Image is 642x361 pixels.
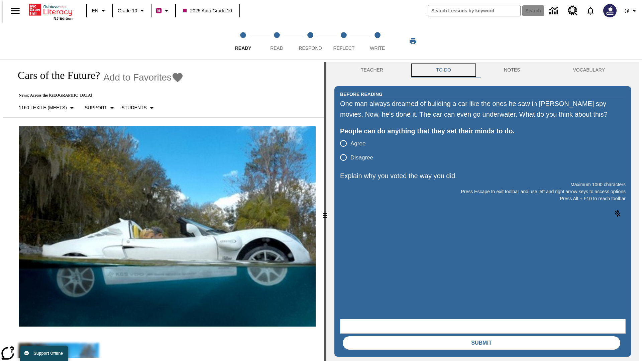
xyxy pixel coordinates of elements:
button: Read step 2 of 5 [257,23,296,59]
button: Profile/Settings [621,5,642,17]
div: activity [326,62,639,361]
h1: Cars of the Future? [11,69,100,82]
a: Notifications [582,2,599,19]
p: Students [121,104,146,111]
button: Select Lexile, 1160 Lexile (Meets) [16,102,79,114]
button: Boost Class color is violet red. Change class color [153,5,173,17]
img: Avatar [603,4,617,17]
span: Support Offline [34,351,63,356]
body: Explain why you voted the way you did. Maximum 1000 characters Press Alt + F10 to reach toolbar P... [3,5,98,11]
span: @ [624,7,629,14]
p: Support [85,104,107,111]
a: Data Center [545,2,564,20]
span: Disagree [350,153,373,162]
div: One man always dreamed of building a car like the ones he saw in [PERSON_NAME] spy movies. Now, h... [340,98,626,120]
button: Reflect step 4 of 5 [324,23,363,59]
span: Reflect [333,45,355,51]
img: High-tech automobile treading water. [19,126,316,327]
button: NOTES [477,62,546,78]
span: NJ Edition [53,16,73,20]
div: Press Enter or Spacebar and then press right and left arrow keys to move the slider [324,62,326,361]
button: Language: EN, Select a language [89,5,110,17]
div: poll [340,136,379,164]
span: Add to Favorites [103,72,172,83]
span: Agree [350,139,365,148]
button: Teacher [334,62,410,78]
button: Support Offline [20,346,68,361]
span: Read [270,45,283,51]
button: VOCABULARY [546,62,631,78]
p: News: Across the [GEOGRAPHIC_DATA] [11,93,184,98]
button: Ready step 1 of 5 [224,23,262,59]
button: Print [402,35,424,47]
button: Scaffolds, Support [82,102,119,114]
h2: Before Reading [340,91,383,98]
div: Home [29,2,73,20]
span: B [157,6,160,15]
span: EN [92,7,98,14]
button: Select a new avatar [599,2,621,19]
span: Respond [299,45,322,51]
button: Add to Favorites - Cars of the Future? [103,72,184,83]
p: Press Alt + F10 to reach toolbar [340,195,626,202]
span: 2025 Auto Grade 10 [183,7,232,14]
button: Click to activate and allow voice recognition [610,206,626,222]
button: Write step 5 of 5 [358,23,397,59]
button: Open side menu [5,1,25,21]
button: Respond step 3 of 5 [291,23,330,59]
p: Press Escape to exit toolbar and use left and right arrow keys to access options [340,188,626,195]
span: Write [370,45,385,51]
input: search field [428,5,520,16]
p: Explain why you voted the way you did. [340,170,626,181]
div: People can do anything that they set their minds to do. [340,126,626,136]
button: Submit [343,336,620,350]
div: reading [3,62,324,358]
button: TO-DO [410,62,477,78]
span: Grade 10 [118,7,137,14]
span: Ready [235,45,251,51]
p: 1160 Lexile (Meets) [19,104,67,111]
p: Maximum 1000 characters [340,181,626,188]
a: Resource Center, Will open in new tab [564,2,582,20]
button: Select Student [119,102,158,114]
div: Instructional Panel Tabs [334,62,631,78]
button: Grade: Grade 10, Select a grade [115,5,149,17]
